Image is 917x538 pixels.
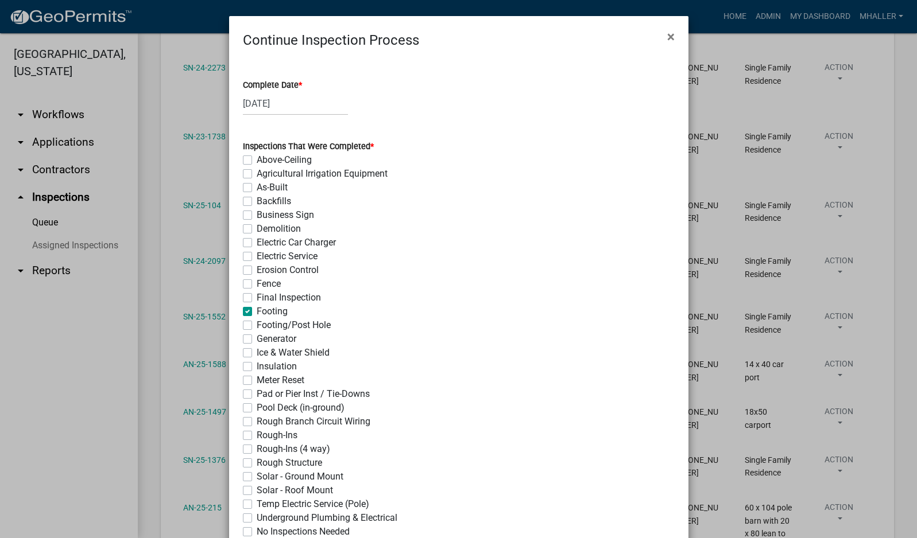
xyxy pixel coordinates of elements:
[257,415,370,428] label: Rough Branch Circuit Wiring
[243,30,419,50] h4: Continue Inspection Process
[257,442,330,456] label: Rough-Ins (4 way)
[257,497,369,511] label: Temp Electric Service (Pole)
[257,277,281,291] label: Fence
[658,21,684,53] button: Close
[257,181,288,194] label: As-Built
[243,92,348,115] input: mm/dd/yyyy
[257,428,297,442] label: Rough-Ins
[257,401,345,415] label: Pool Deck (in-ground)
[257,318,331,332] label: Footing/Post Hole
[243,81,302,89] label: Complete Date
[257,387,370,401] label: Pad or Pier Inst / Tie-Downs
[257,291,321,305] label: Final Inspection
[667,29,675,45] span: ×
[257,236,336,249] label: Electric Car Charger
[257,249,318,263] label: Electric Service
[257,305,288,318] label: Footing
[257,373,304,387] label: Meter Reset
[257,263,319,277] label: Erosion Control
[257,153,312,167] label: Above-Ceiling
[257,470,343,484] label: Solar - Ground Mount
[257,332,296,346] label: Generator
[257,346,330,360] label: Ice & Water Shield
[257,194,291,208] label: Backfills
[257,208,314,222] label: Business Sign
[257,167,388,181] label: Agricultural Irrigation Equipment
[257,511,397,525] label: Underground Plumbing & Electrical
[243,143,374,151] label: Inspections That Were Completed
[257,222,301,236] label: Demolition
[257,484,333,497] label: Solar - Roof Mount
[257,360,297,373] label: Insulation
[257,456,322,470] label: Rough Structure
